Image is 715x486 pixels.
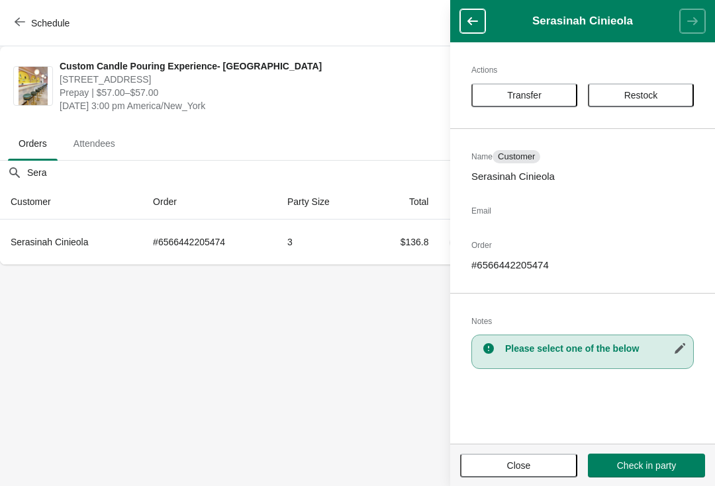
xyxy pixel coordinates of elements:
[471,83,577,107] button: Transfer
[485,15,680,28] h1: Serasinah Cinieola
[26,161,715,184] input: Search by customer
[471,239,694,252] h2: Order
[19,67,48,105] img: Custom Candle Pouring Experience- Delray Beach
[507,90,542,101] span: Transfer
[7,11,80,35] button: Schedule
[8,132,58,155] span: Orders
[439,184,519,220] th: Status
[498,151,535,162] span: Customer
[11,237,89,247] span: Serasinah Cinieola
[471,170,694,183] p: Serasinah Cinieola
[60,99,465,112] span: [DATE] 3:00 pm America/New_York
[31,18,70,28] span: Schedule
[624,90,658,101] span: Restock
[471,259,694,272] p: # 6566442205474
[60,60,465,73] span: Custom Candle Pouring Experience- [GEOGRAPHIC_DATA]
[507,460,531,471] span: Close
[368,220,440,264] td: $136.8
[505,342,687,355] h3: Please select one of the below
[60,86,465,99] span: Prepay | $57.00–$57.00
[617,460,676,471] span: Check in party
[63,132,126,155] span: Attendees
[142,184,277,220] th: Order
[60,73,465,86] span: [STREET_ADDRESS]
[142,220,277,264] td: # 6566442205474
[471,150,694,163] h2: Name
[471,315,694,328] h2: Notes
[471,63,694,77] h2: Actions
[471,204,694,218] h2: Email
[588,454,705,477] button: Check in party
[277,220,368,264] td: 3
[277,184,368,220] th: Party Size
[368,184,440,220] th: Total
[588,83,694,107] button: Restock
[460,454,577,477] button: Close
